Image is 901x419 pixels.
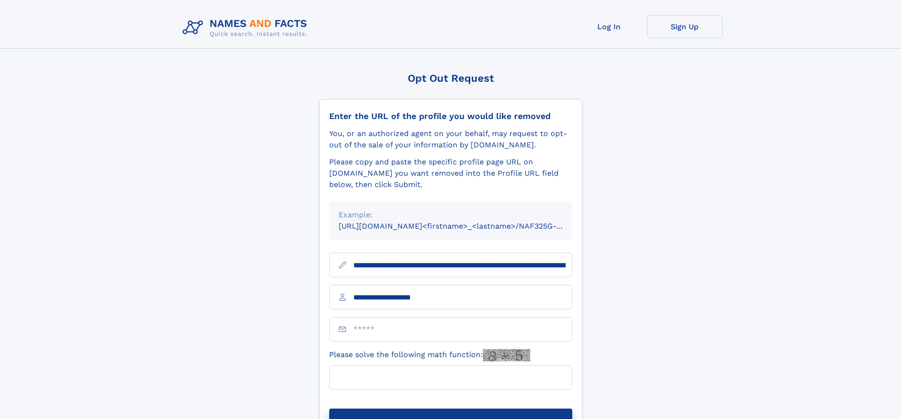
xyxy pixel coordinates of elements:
[647,15,723,38] a: Sign Up
[329,128,572,151] div: You, or an authorized agent on your behalf, may request to opt-out of the sale of your informatio...
[329,111,572,121] div: Enter the URL of the profile you would like removed
[329,156,572,190] div: Please copy and paste the specific profile page URL on [DOMAIN_NAME] you want removed into the Pr...
[329,349,530,361] label: Please solve the following math function:
[339,222,590,231] small: [URL][DOMAIN_NAME]<firstname>_<lastname>/NAF325G-xxxxxxxx
[319,72,582,84] div: Opt Out Request
[571,15,647,38] a: Log In
[179,15,315,41] img: Logo Names and Facts
[339,209,563,221] div: Example:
